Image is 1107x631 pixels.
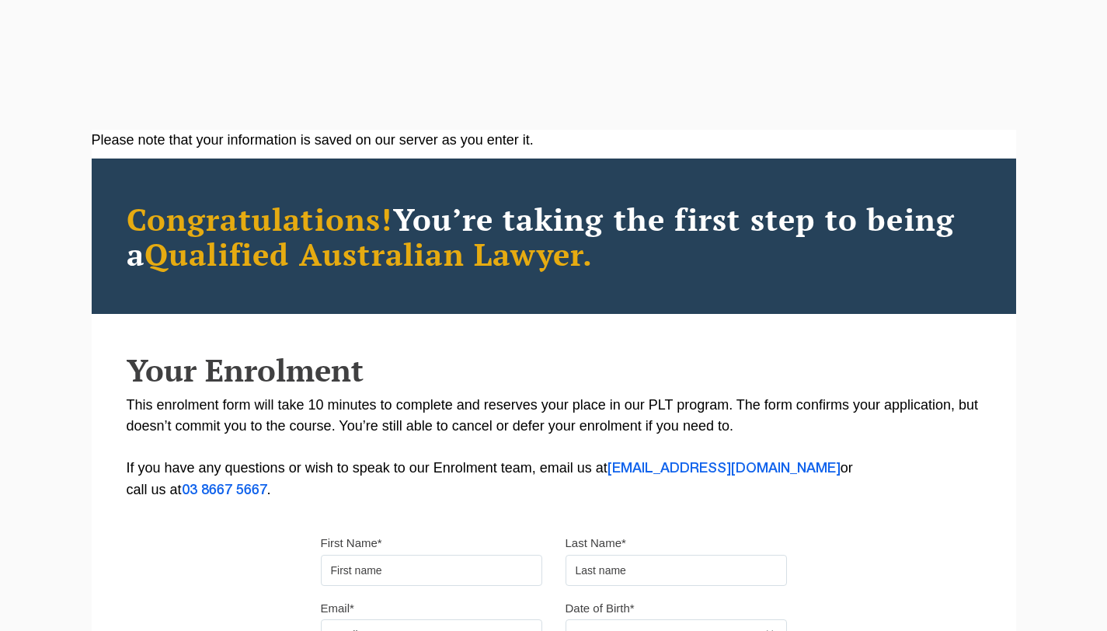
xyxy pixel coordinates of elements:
input: Last name [566,555,787,586]
p: This enrolment form will take 10 minutes to complete and reserves your place in our PLT program. ... [127,395,981,501]
div: Please note that your information is saved on our server as you enter it. [92,130,1016,151]
input: First name [321,555,542,586]
h2: You’re taking the first step to being a [127,201,981,271]
a: 03 8667 5667 [182,484,267,497]
span: Congratulations! [127,198,393,239]
label: Email* [321,601,354,616]
a: [EMAIL_ADDRESS][DOMAIN_NAME] [607,462,841,475]
span: Qualified Australian Lawyer. [144,233,594,274]
label: Date of Birth* [566,601,635,616]
h2: Your Enrolment [127,353,981,387]
label: Last Name* [566,535,626,551]
label: First Name* [321,535,382,551]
